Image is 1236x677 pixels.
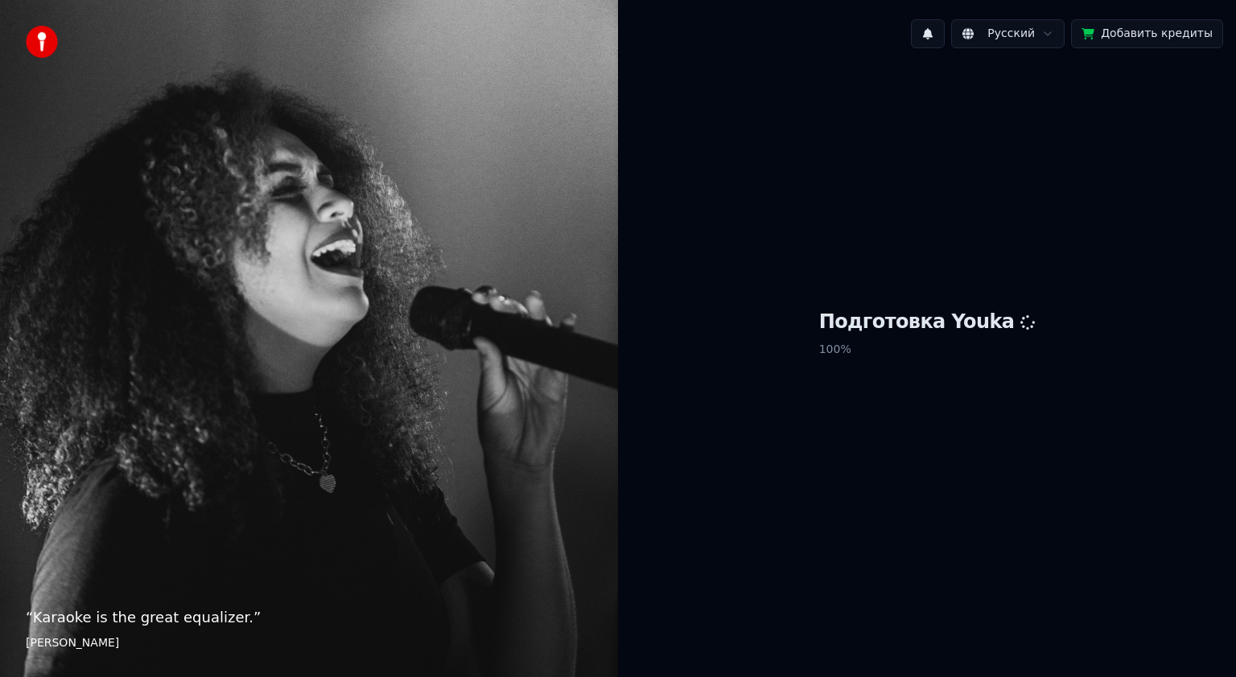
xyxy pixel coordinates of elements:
h1: Подготовка Youka [819,310,1036,335]
img: youka [26,26,58,58]
p: 100 % [819,335,1036,364]
footer: [PERSON_NAME] [26,635,592,651]
button: Добавить кредиты [1071,19,1223,48]
p: “ Karaoke is the great equalizer. ” [26,606,592,629]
